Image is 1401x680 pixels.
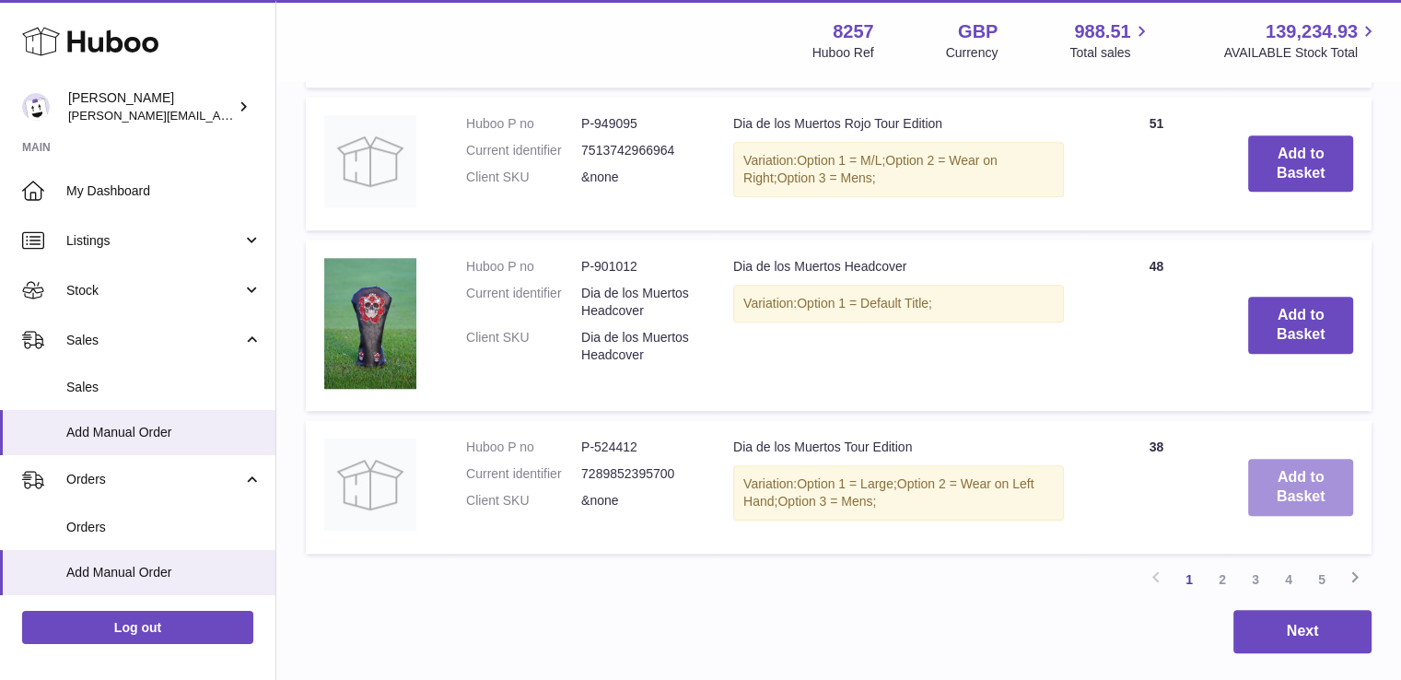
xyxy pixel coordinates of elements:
img: Dia de los Muertos Headcover [324,258,416,389]
dd: Dia de los Muertos Headcover [581,329,696,364]
dt: Huboo P no [466,115,581,133]
span: Option 2 = Wear on Right; [743,153,998,185]
img: Dia de los Muertos Tour Edition [324,439,416,531]
span: Add Manual Order [66,424,262,441]
span: Sales [66,332,242,349]
div: Variation: [733,142,1064,197]
dd: &none [581,169,696,186]
dd: 7289852395700 [581,465,696,483]
strong: 8257 [833,19,874,44]
span: Option 1 = Default Title; [797,296,932,311]
button: Add to Basket [1248,135,1353,193]
a: 4 [1272,563,1305,596]
span: [PERSON_NAME][EMAIL_ADDRESS][DOMAIN_NAME] [68,108,369,123]
span: Sales [66,379,262,396]
dt: Huboo P no [466,439,581,456]
strong: GBP [958,19,998,44]
td: 48 [1082,240,1230,411]
dd: 7513742966964 [581,142,696,159]
dd: &none [581,492,696,510]
a: 1 [1173,563,1206,596]
a: 5 [1305,563,1338,596]
span: Stock [66,282,242,299]
div: Variation: [733,285,1064,322]
a: Log out [22,611,253,644]
dt: Current identifier [466,465,581,483]
dt: Client SKU [466,492,581,510]
dd: P-524412 [581,439,696,456]
a: 2 [1206,563,1239,596]
div: Variation: [733,465,1064,521]
span: My Dashboard [66,182,262,200]
a: 139,234.93 AVAILABLE Stock Total [1223,19,1379,62]
dd: P-949095 [581,115,696,133]
dt: Client SKU [466,169,581,186]
td: 38 [1082,420,1230,554]
td: Dia de los Muertos Headcover [715,240,1082,411]
div: [PERSON_NAME] [68,89,234,124]
span: Add Manual Order [66,564,262,581]
td: Dia de los Muertos Tour Edition [715,420,1082,554]
dd: P-901012 [581,258,696,276]
button: Next [1233,610,1372,653]
span: 139,234.93 [1266,19,1358,44]
dd: Dia de los Muertos Headcover [581,285,696,320]
span: Option 1 = M/L; [797,153,885,168]
td: Dia de los Muertos Rojo Tour Edition [715,97,1082,230]
img: Dia de los Muertos Rojo Tour Edition [324,115,416,207]
dt: Current identifier [466,285,581,320]
span: Orders [66,471,242,488]
span: Listings [66,232,242,250]
div: Huboo Ref [812,44,874,62]
span: Orders [66,519,262,536]
span: AVAILABLE Stock Total [1223,44,1379,62]
dt: Huboo P no [466,258,581,276]
img: Mohsin@planlabsolutions.com [22,93,50,121]
span: Option 1 = Large; [797,476,897,491]
button: Add to Basket [1248,459,1353,516]
span: Option 3 = Mens; [777,170,876,185]
span: Total sales [1069,44,1151,62]
dt: Client SKU [466,329,581,364]
button: Add to Basket [1248,297,1353,354]
div: Currency [946,44,998,62]
span: 988.51 [1074,19,1130,44]
a: 3 [1239,563,1272,596]
td: 51 [1082,97,1230,230]
span: Option 3 = Mens; [777,494,876,509]
a: 988.51 Total sales [1069,19,1151,62]
dt: Current identifier [466,142,581,159]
